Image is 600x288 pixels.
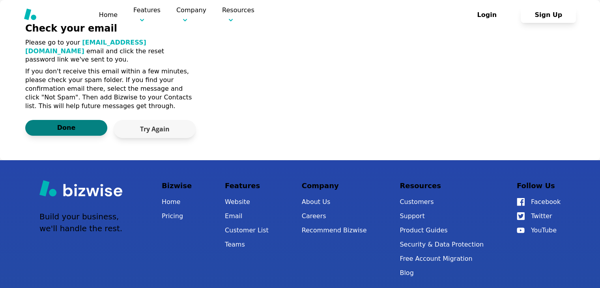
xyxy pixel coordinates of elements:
[222,6,254,24] p: Resources
[400,253,484,264] a: Free Account Migration
[225,211,269,222] a: Email
[225,225,269,236] a: Customer List
[25,120,107,136] button: Done
[400,196,484,208] a: Customers
[302,211,367,222] a: Careers
[225,180,269,192] p: Features
[302,180,367,192] p: Company
[176,6,206,24] p: Company
[517,211,561,222] a: Twitter
[39,180,122,196] img: Bizwise Logo
[517,180,561,192] p: Follow Us
[225,196,269,208] a: Website
[521,7,576,23] button: Sign Up
[25,120,107,138] a: Done
[39,211,122,234] p: Build your business, we'll handle the rest.
[459,7,514,23] button: Login
[517,228,525,233] img: YouTube Icon
[517,225,561,236] a: YouTube
[162,180,192,192] p: Bizwise
[25,38,196,64] p: Please go to your email and click the reset password link we've sent to you.
[99,11,118,19] a: Home
[162,196,192,208] a: Home
[24,8,83,20] img: Bizwise Logo
[114,120,196,138] button: Try Again
[521,11,576,19] a: Sign Up
[400,225,484,236] a: Product Guides
[302,196,367,208] a: About Us
[25,39,146,55] span: [EMAIL_ADDRESS][DOMAIN_NAME]
[225,239,269,250] a: Teams
[133,6,161,24] p: Features
[25,67,196,110] p: If you don't receive this email within a few minutes, please check your spam folder. If you find ...
[459,11,521,19] a: Login
[517,198,525,206] img: Facebook Icon
[302,225,367,236] a: Recommend Bizwise
[400,180,484,192] p: Resources
[517,196,561,208] a: Facebook
[400,267,484,279] a: Blog
[162,211,192,222] a: Pricing
[517,212,525,220] img: Twitter Icon
[400,211,484,222] button: Support
[400,239,484,250] a: Security & Data Protection
[270,10,293,20] a: Pricing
